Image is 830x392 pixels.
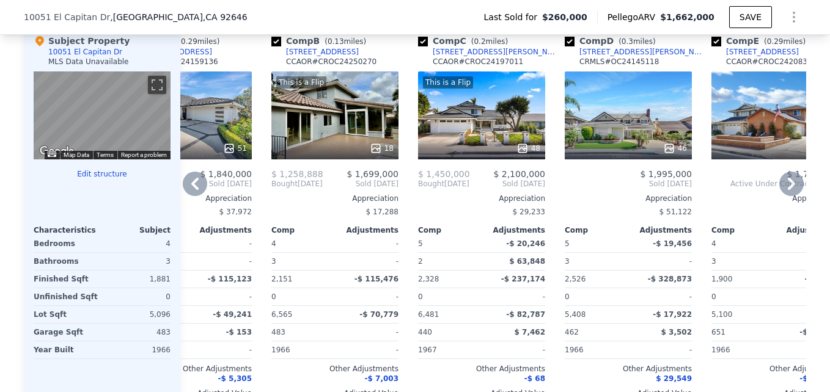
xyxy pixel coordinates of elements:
div: Bathrooms [34,253,100,270]
a: [STREET_ADDRESS][PERSON_NAME] [418,47,560,57]
button: Keyboard shortcuts [48,151,56,157]
div: - [337,235,398,252]
span: $ 1,699,000 [347,169,398,179]
div: - [337,324,398,341]
div: - [484,341,545,358]
img: Google [37,143,77,159]
span: $1,662,000 [660,12,714,22]
span: -$ 5,305 [218,374,252,383]
div: Comp D [565,35,661,47]
div: Finished Sqft [34,270,100,288]
span: 5,100 [711,310,732,319]
span: $ 7,462 [515,328,545,336]
span: -$ 70,779 [359,310,398,319]
span: 0 [271,292,276,301]
div: Adjustments [335,225,398,235]
div: CRMLS # OC24145118 [579,57,659,67]
div: Adjustments [628,225,692,235]
span: ( miles) [173,37,224,46]
div: - [191,288,252,305]
div: Lot Sqft [34,306,100,323]
span: 6,481 [418,310,439,319]
span: 483 [271,328,285,336]
a: [STREET_ADDRESS][PERSON_NAME] [565,47,707,57]
button: Edit structure [34,169,171,179]
div: CCAOR # CROC24197011 [433,57,523,67]
span: , CA 92646 [203,12,248,22]
span: Sold [DATE] [565,179,692,189]
div: - [484,288,545,305]
span: Sold [DATE] [176,179,252,189]
span: , [GEOGRAPHIC_DATA] [110,11,247,23]
span: 0.29 [181,37,197,46]
span: -$ 237,174 [501,275,545,283]
div: 1966 [711,341,773,358]
div: - [191,253,252,270]
span: 5 [565,239,570,248]
span: $ 63,848 [509,257,545,266]
span: $ 3,502 [661,328,692,336]
div: - [631,288,692,305]
div: Appreciation [418,194,545,203]
div: Street View [34,71,171,159]
span: 5 [418,239,423,248]
a: [STREET_ADDRESS] [711,47,799,57]
span: 0 [711,292,716,301]
a: Terms (opens in new tab) [97,151,114,158]
span: -$ 115,123 [208,275,252,283]
div: 5,096 [105,306,171,323]
span: 4 [711,239,716,248]
button: Show Options [782,5,806,29]
div: Year Built [34,341,100,358]
span: 440 [418,328,432,336]
div: 3 [711,253,773,270]
div: 1967 [418,341,479,358]
span: -$ 82,787 [506,310,545,319]
span: 0 [565,292,570,301]
span: ( miles) [759,37,810,46]
div: - [337,341,398,358]
span: 2,526 [565,275,586,283]
div: [STREET_ADDRESS] [726,47,799,57]
span: $ 1,258,888 [271,169,323,179]
span: $ 1,995,000 [640,169,692,179]
span: $ 29,233 [513,208,545,216]
span: $ 51,122 [659,208,692,216]
span: $ 37,972 [219,208,252,216]
span: 0.3 [622,37,633,46]
div: Other Adjustments [125,364,252,374]
div: Subject Property [34,35,130,47]
button: Map Data [64,151,89,159]
div: [STREET_ADDRESS][PERSON_NAME] [579,47,707,57]
span: 2,328 [418,275,439,283]
span: -$ 17,922 [653,310,692,319]
div: Comp B [271,35,371,47]
div: Other Adjustments [271,364,398,374]
span: -$ 7,003 [365,374,398,383]
span: Last Sold for [484,11,543,23]
div: Comp [271,225,335,235]
span: -$ 115,476 [354,275,398,283]
div: Unfinished Sqft [34,288,100,305]
span: $260,000 [542,11,587,23]
span: 10051 El Capitan Dr [24,11,110,23]
span: -$ 68 [524,374,545,383]
span: Sold [DATE] [469,179,545,189]
a: Open this area in Google Maps (opens a new window) [37,143,77,159]
span: $ 17,288 [366,208,398,216]
span: 462 [565,328,579,336]
div: 1966 [105,341,171,358]
span: 2,151 [271,275,292,283]
span: 0 [418,292,423,301]
div: Bedrooms [34,235,100,252]
span: Sold [DATE] [323,179,398,189]
span: 651 [711,328,725,336]
span: -$ 153 [226,328,252,336]
div: 1966 [565,341,626,358]
span: 4 [271,239,276,248]
span: 6,565 [271,310,292,319]
div: [STREET_ADDRESS] [286,47,359,57]
div: 483 [105,324,171,341]
div: Comp C [418,35,513,47]
div: CCAOR # CROC24208340 [726,57,817,67]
